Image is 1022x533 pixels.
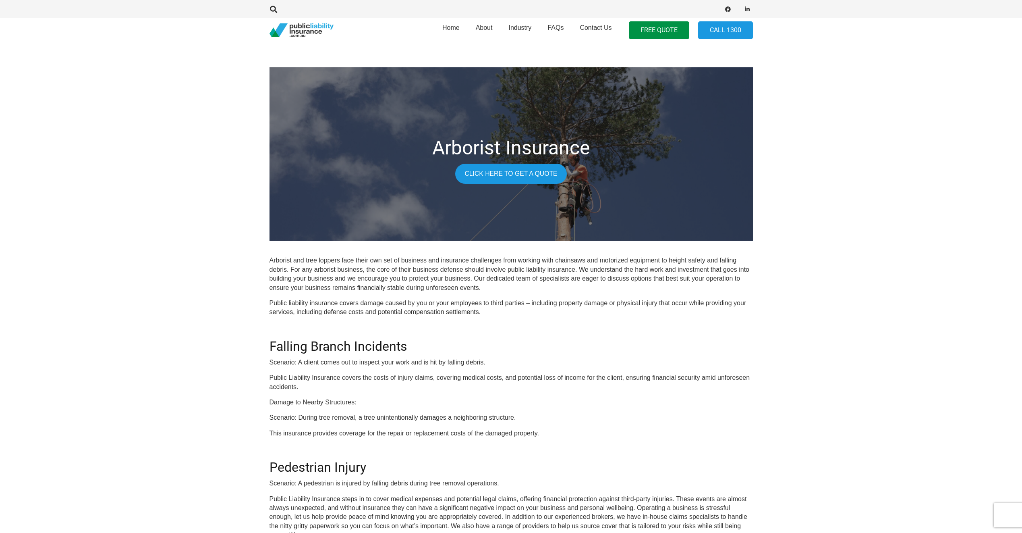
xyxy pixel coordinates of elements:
p: Scenario: During tree removal, a tree unintentionally damages a neighboring structure. [269,413,753,422]
a: Contact Us [572,16,620,45]
span: FAQs [547,24,564,31]
h2: Falling Branch Incidents [269,329,753,354]
a: LinkedIn [742,4,753,15]
span: Home [442,24,460,31]
a: Industry [500,16,539,45]
a: Facebook [722,4,734,15]
a: FREE QUOTE [629,21,689,40]
span: About [476,24,493,31]
a: Call 1300 [698,21,753,40]
p: Arborist and tree loppers face their own set of business and insurance challenges from working wi... [269,256,753,292]
a: FAQs [539,16,572,45]
p: Public Liability Insurance covers the costs of injury claims, covering medical costs, and potenti... [269,373,753,391]
h2: Pedestrian Injury [269,450,753,475]
span: Industry [508,24,531,31]
span: Contact Us [580,24,612,31]
a: Click here to get a quote [455,164,566,184]
h1: Arborist Insurance [275,136,747,160]
p: Public liability insurance covers damage caused by you or your employees to third parties – inclu... [269,299,753,317]
p: This insurance provides coverage for the repair or replacement costs of the damaged property. [269,429,753,438]
a: Home [434,16,468,45]
p: Damage to Nearby Structures: [269,398,753,407]
p: Scenario: A pedestrian is injured by falling debris during tree removal operations. [269,479,753,488]
a: Search [266,6,282,13]
p: Scenario: A client comes out to inspect your work and is hit by falling debris. [269,358,753,367]
a: About [468,16,501,45]
a: pli_logotransparent [269,23,334,37]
